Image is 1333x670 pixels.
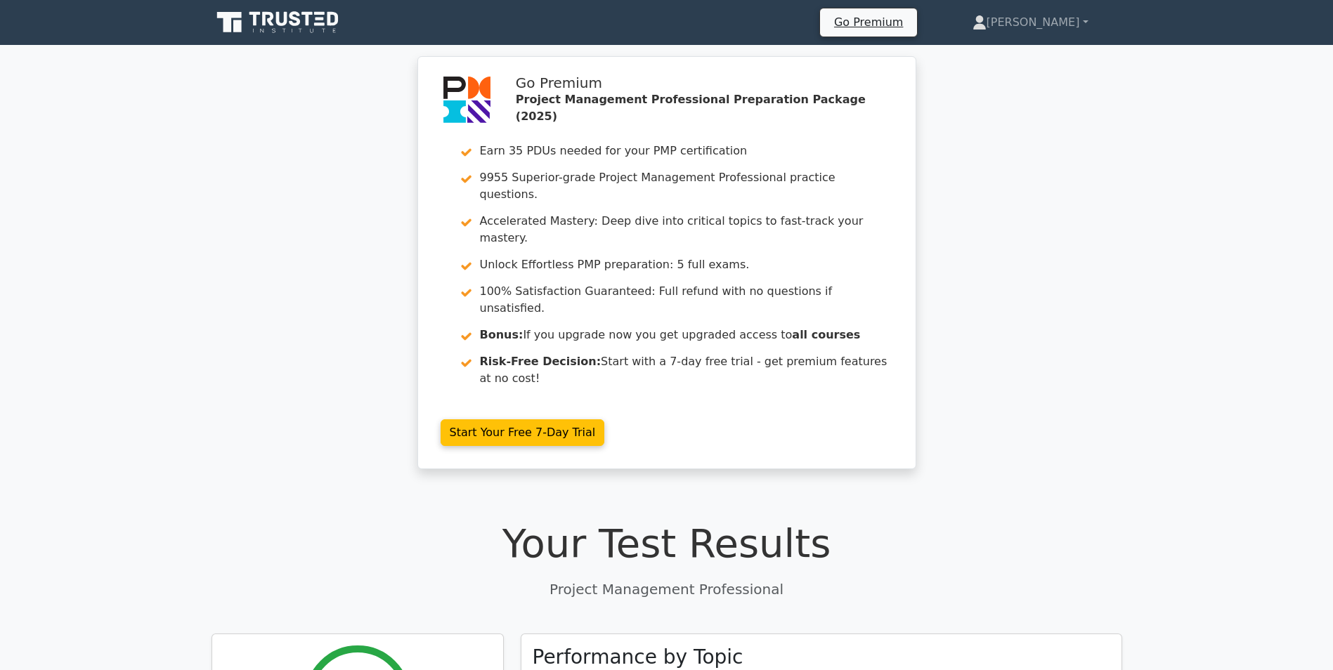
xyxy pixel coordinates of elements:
a: Start Your Free 7-Day Trial [441,419,605,446]
a: Go Premium [826,13,911,32]
p: Project Management Professional [212,579,1122,600]
h3: Performance by Topic [533,645,743,669]
h1: Your Test Results [212,520,1122,567]
a: [PERSON_NAME] [939,8,1122,37]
